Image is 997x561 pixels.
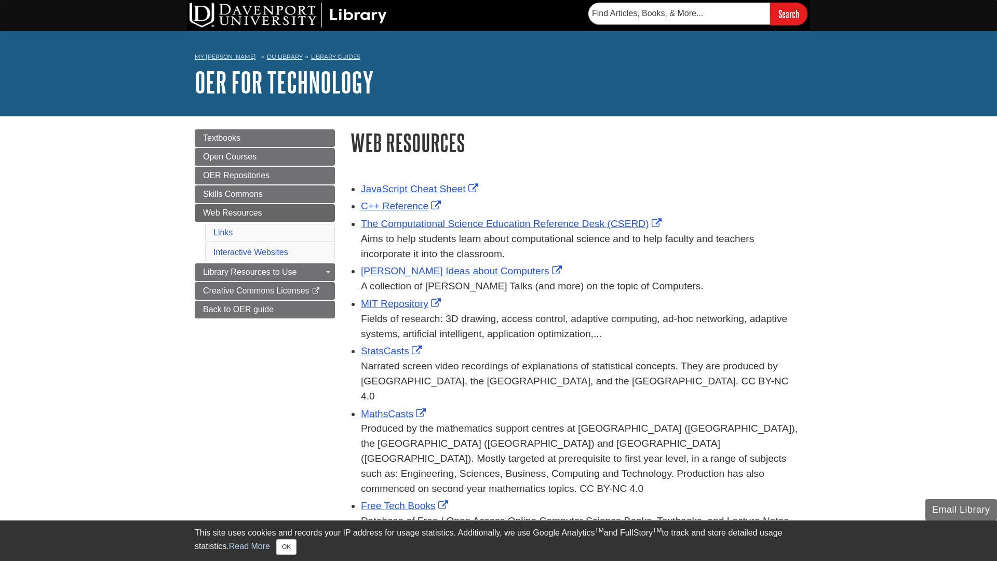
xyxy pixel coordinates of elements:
h1: Web Resources [351,129,802,156]
form: Searches DU Library's articles, books, and more [588,3,807,25]
a: My [PERSON_NAME] [195,52,256,61]
div: Database of Free / Open Access Online Computer Science Books, Textbooks, and Lecture Notes. [361,514,802,529]
a: Link opens in new window [361,500,451,511]
span: Textbooks [203,133,240,142]
span: Skills Commons [203,190,263,198]
sup: TM [595,527,603,534]
span: OER Repositories [203,171,270,180]
a: Link opens in new window [361,265,564,276]
a: Textbooks [195,129,335,147]
i: This link opens in a new window [312,288,320,295]
a: Interactive Websites [213,248,288,257]
input: Find Articles, Books, & More... [588,3,770,24]
div: Aims to help students learn about computational science and to help faculty and teachers incorpor... [361,232,802,262]
div: This site uses cookies and records your IP address for usage statistics. Additionally, we use Goo... [195,527,802,555]
div: Guide Page Menu [195,129,335,318]
a: Back to OER guide [195,301,335,318]
a: Link opens in new window [361,298,443,309]
a: OER for Technology [195,66,374,98]
sup: TM [653,527,662,534]
input: Search [770,3,807,25]
a: Library Resources to Use [195,263,335,281]
span: Library Resources to Use [203,268,297,276]
a: Library Guides [311,53,360,60]
span: Creative Commons Licenses [203,286,309,295]
a: Links [213,228,233,237]
a: OER Repositories [195,167,335,184]
a: Web Resources [195,204,335,222]
a: Link opens in new window [361,201,443,211]
span: Back to OER guide [203,305,274,314]
a: Skills Commons [195,185,335,203]
button: Close [276,539,297,555]
a: Read More [229,542,270,551]
a: Link opens in new window [361,345,424,356]
a: Open Courses [195,148,335,166]
span: Web Resources [203,208,262,217]
a: Link opens in new window [361,218,664,229]
a: Link opens in new window [361,408,428,419]
nav: breadcrumb [195,50,802,66]
button: Email Library [925,499,997,520]
div: Fields of research: 3D drawing, access control, adaptive computing, ad-hoc networking, adaptive s... [361,312,802,342]
a: Link opens in new window [361,183,481,194]
div: A collection of [PERSON_NAME] Talks (and more) on the topic of Computers. [361,279,802,294]
span: Open Courses [203,152,257,161]
a: DU Library [267,53,303,60]
div: Produced by the mathematics support centres at [GEOGRAPHIC_DATA] ([GEOGRAPHIC_DATA]), the [GEOGRA... [361,421,802,496]
img: DU Library [190,3,387,28]
a: Creative Commons Licenses [195,282,335,300]
div: Narrated screen video recordings of explanations of statistical concepts. They are produced by [G... [361,359,802,404]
